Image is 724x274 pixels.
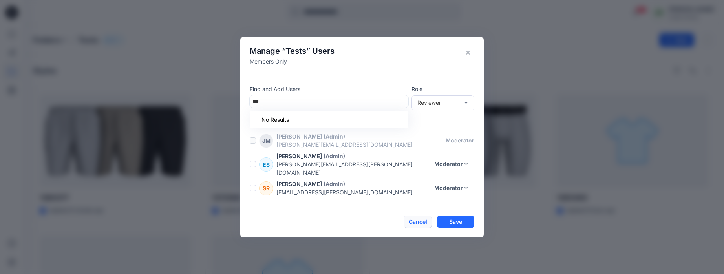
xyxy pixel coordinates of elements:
[324,180,345,188] p: (Admin)
[411,85,474,93] p: Role
[276,141,446,149] p: [PERSON_NAME][EMAIL_ADDRESS][DOMAIN_NAME]
[259,134,273,148] div: JM
[276,180,322,188] p: [PERSON_NAME]
[324,132,345,141] p: (Admin)
[276,152,322,160] p: [PERSON_NAME]
[250,112,294,127] div: No Results
[259,181,273,195] div: SR
[259,157,273,172] div: ES
[324,152,345,160] p: (Admin)
[462,46,474,59] button: Close
[250,57,335,66] p: Members Only
[250,46,335,56] h4: Manage “ ” Users
[404,216,432,228] button: Cancel
[446,136,474,144] p: moderator
[429,182,474,194] button: Moderator
[250,85,408,93] p: Find and Add Users
[276,132,322,141] p: [PERSON_NAME]
[417,99,459,107] div: Reviewer
[286,46,306,56] span: Tests
[437,216,474,228] button: Save
[276,160,429,177] p: [PERSON_NAME][EMAIL_ADDRESS][PERSON_NAME][DOMAIN_NAME]
[429,158,474,170] button: Moderator
[276,188,429,196] p: [EMAIL_ADDRESS][PERSON_NAME][DOMAIN_NAME]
